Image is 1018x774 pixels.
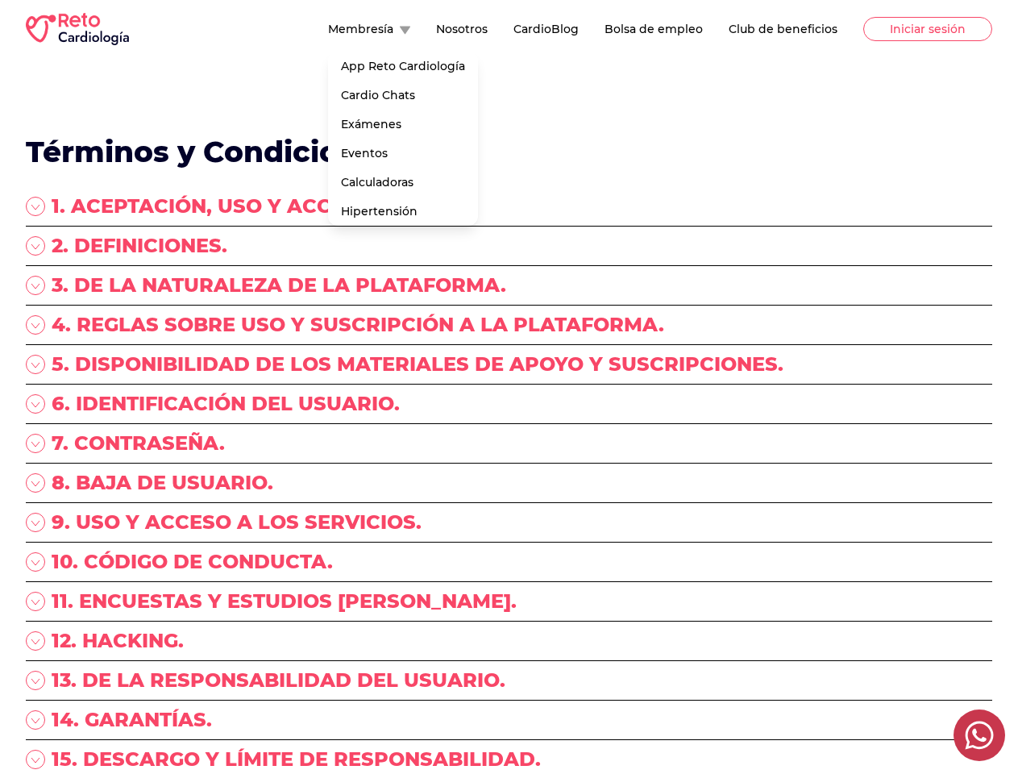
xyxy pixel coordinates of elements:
p: 7. CONTRASEÑA. [52,431,225,456]
button: Iniciar sesión [863,17,992,41]
p: 2. DEFINICIONES. [52,233,227,259]
button: Bolsa de empleo [605,21,703,37]
div: Exámenes [328,110,478,139]
p: 10. CÓDIGO DE CONDUCTA. [52,549,333,575]
a: Eventos [328,139,478,168]
button: CardioBlog [513,21,579,37]
a: Cardio Chats [328,81,478,110]
a: App Reto Cardiología [328,52,478,81]
p: 14. GARANTÍAS. [52,707,212,733]
a: Calculadoras [328,168,478,197]
button: Club de beneficios [729,21,837,37]
p: 12. HACKING. [52,628,184,654]
p: 3. DE LA NATURALEZA DE LA PLATAFORMA. [52,273,506,298]
p: 8. BAJA DE USUARIO. [52,470,273,496]
img: RETO Cardio Logo [26,13,129,45]
p: 15. DESCARGO Y LÍMITE DE RESPONSABILIDAD. [52,747,541,772]
h1: Términos y Condiciones [26,135,992,168]
p: 13. DE LA RESPONSABILIDAD DEL USUARIO. [52,668,505,693]
p: 9. USO Y ACCESO A LOS SERVICIOS. [52,510,422,535]
p: 5. DISPONIBILIDAD DE LOS MATERIALES DE APOYO Y SUSCRIPCIONES. [52,352,783,377]
p: 1. ACEPTACIÓN, USO Y ACCESO. [52,193,379,219]
p: 6. IDENTIFICACIÓN DEL USUARIO. [52,391,400,417]
p: 4. REGLAS SOBRE USO Y SUSCRIPCIÓN A LA PLATAFORMA. [52,312,664,338]
p: 11. ENCUESTAS Y ESTUDIOS [PERSON_NAME]. [52,589,517,614]
a: Hipertensión [328,197,478,226]
button: Nosotros [436,21,488,37]
button: Membresía [328,21,410,37]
